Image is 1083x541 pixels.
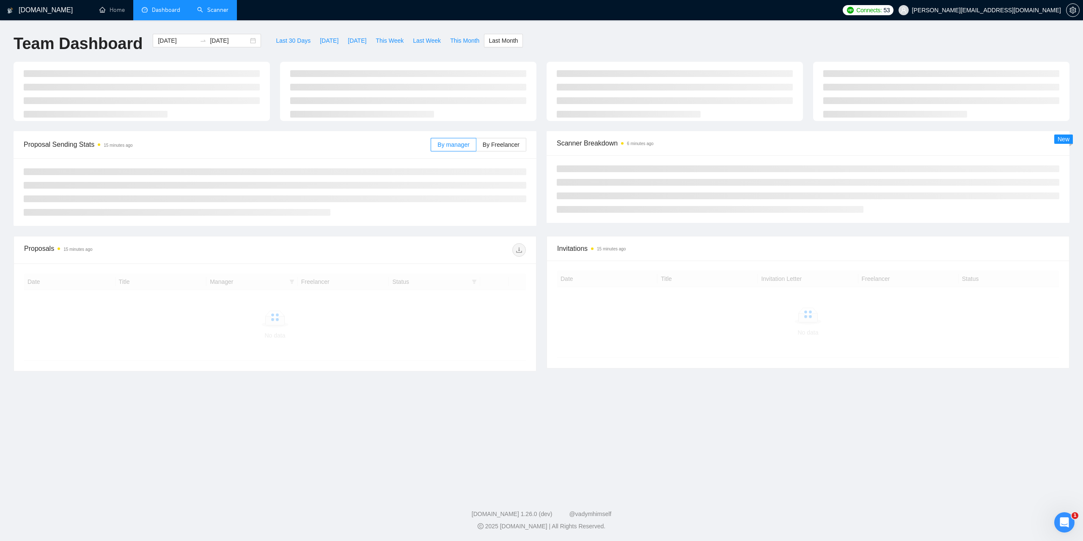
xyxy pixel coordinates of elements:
button: This Week [371,34,408,47]
span: This Month [450,36,479,45]
time: 15 minutes ago [104,143,132,148]
a: [DOMAIN_NAME] 1.26.0 (dev) [472,511,552,517]
button: Last Month [484,34,522,47]
span: Scanner Breakdown [557,138,1059,148]
iframe: Intercom live chat [1054,512,1075,533]
a: setting [1066,7,1080,14]
span: user [901,7,907,13]
span: Dashboard [152,6,180,14]
time: 15 minutes ago [63,247,92,252]
a: searchScanner [197,6,228,14]
span: Last 30 Days [276,36,311,45]
button: [DATE] [315,34,343,47]
img: logo [7,4,13,17]
button: This Month [445,34,484,47]
span: Connects: [856,5,882,15]
time: 6 minutes ago [627,141,654,146]
span: Last Month [489,36,518,45]
span: [DATE] [348,36,366,45]
span: This Week [376,36,404,45]
span: swap-right [200,37,206,44]
a: homeHome [99,6,125,14]
a: @vadymhimself [569,511,611,517]
span: 1 [1072,512,1078,519]
button: Last 30 Days [271,34,315,47]
span: New [1058,136,1069,143]
span: to [200,37,206,44]
span: Proposal Sending Stats [24,139,431,150]
img: upwork-logo.png [847,7,854,14]
div: Proposals [24,243,275,257]
span: Invitations [557,243,1059,254]
h1: Team Dashboard [14,34,143,54]
input: Start date [158,36,196,45]
button: [DATE] [343,34,371,47]
span: By manager [437,141,469,148]
span: 53 [884,5,890,15]
button: Last Week [408,34,445,47]
span: dashboard [142,7,148,13]
span: copyright [478,523,484,529]
button: setting [1066,3,1080,17]
span: By Freelancer [483,141,520,148]
span: [DATE] [320,36,338,45]
time: 15 minutes ago [597,247,626,251]
input: End date [210,36,248,45]
div: 2025 [DOMAIN_NAME] | All Rights Reserved. [7,522,1076,531]
span: Last Week [413,36,441,45]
